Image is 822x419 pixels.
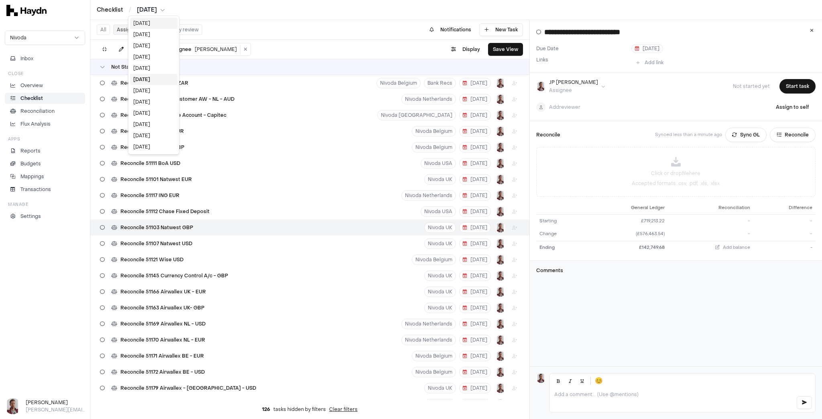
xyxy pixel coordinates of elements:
div: [DATE] [130,119,177,130]
div: [DATE] [130,63,177,74]
div: [DATE] [130,29,177,40]
div: [DATE] [130,130,177,141]
div: [DATE] [130,141,177,153]
div: [DATE] [130,40,177,51]
div: [DATE] [130,74,177,85]
div: [DATE] [130,51,177,63]
div: [DATE] [130,96,177,108]
div: [DATE] [130,18,177,29]
div: [DATE] [130,108,177,119]
div: [DATE] [130,85,177,96]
